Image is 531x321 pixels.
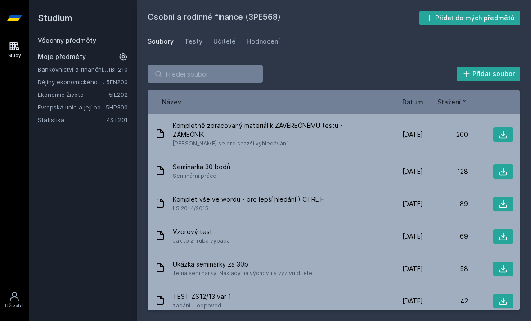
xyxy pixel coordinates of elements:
[173,301,231,310] span: zadání + odpovědi
[107,116,128,123] a: 4ST201
[106,78,128,86] a: 5EN200
[437,97,461,107] span: Stažení
[173,172,230,181] span: Seminární práce
[38,90,109,99] a: Ekonomie života
[247,37,280,46] div: Hodnocení
[148,11,419,25] h2: Osobní a rodinné finance (3PE568)
[5,303,24,309] div: Uživatel
[423,264,468,273] div: 58
[423,297,468,306] div: 42
[38,77,106,86] a: Dějiny ekonomického myšlení
[247,32,280,50] a: Hodnocení
[173,260,312,269] span: Ukázka seminárky za 30b
[423,130,468,139] div: 200
[148,65,263,83] input: Hledej soubor
[402,297,423,306] span: [DATE]
[173,204,324,213] span: LS 2014/2015
[2,36,27,63] a: Study
[402,167,423,176] span: [DATE]
[162,97,181,107] button: Název
[173,292,231,301] span: TEST ZS12/13 var 1
[173,269,312,278] span: Téma seminárky: Náklady na výchovu a výživu dítěte
[423,232,468,241] div: 69
[423,167,468,176] div: 128
[173,236,233,245] span: Jak to zhruba vypadá :
[173,139,374,148] span: [PERSON_NAME] se pro snazší vyhledávání
[419,11,521,25] button: Přidat do mých předmětů
[148,32,174,50] a: Soubory
[402,130,423,139] span: [DATE]
[2,286,27,314] a: Uživatel
[402,232,423,241] span: [DATE]
[173,227,233,236] span: Vzorový test
[38,52,86,61] span: Moje předměty
[402,97,423,107] button: Datum
[38,36,96,44] a: Všechny předměty
[213,37,236,46] div: Učitelé
[457,67,521,81] button: Přidat soubor
[173,195,324,204] span: Komplet vše ve wordu - pro lepší hledání:) CTRL F
[148,37,174,46] div: Soubory
[184,37,202,46] div: Testy
[108,66,128,73] a: 1BP210
[106,104,128,111] a: 5HP300
[402,264,423,273] span: [DATE]
[109,91,128,98] a: 5IE202
[402,199,423,208] span: [DATE]
[38,65,108,74] a: Bankovnictví a finanční instituce
[8,52,21,59] div: Study
[173,163,230,172] span: Seminárka 30 bodů
[423,199,468,208] div: 89
[437,97,468,107] button: Stažení
[173,121,374,139] span: Kompletně zpracovaný materiál k ZÁVĚREČNÉMU testu - ZÁMEČNÍK
[184,32,202,50] a: Testy
[38,115,107,124] a: Statistika
[38,103,106,112] a: Evropská unie a její politiky
[213,32,236,50] a: Učitelé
